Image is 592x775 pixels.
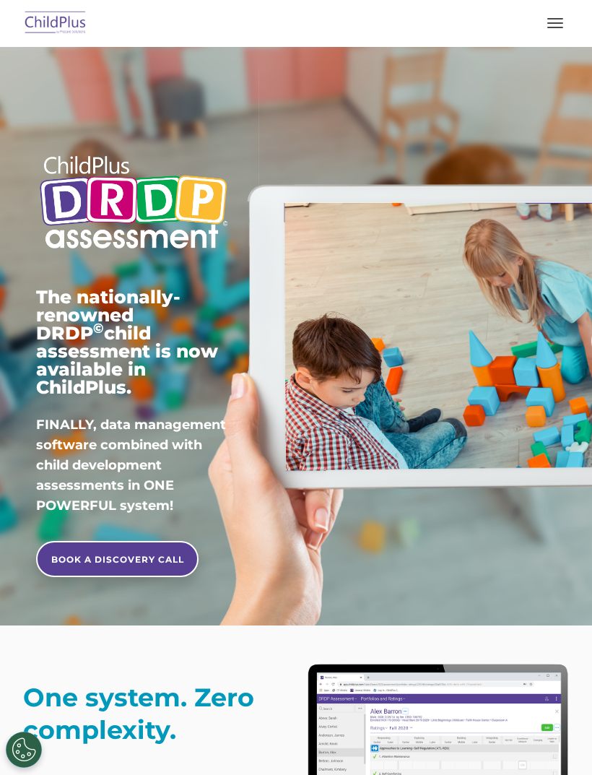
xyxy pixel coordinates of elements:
img: Copyright - DRDP Logo Light [36,144,231,263]
button: Cookies Settings [6,732,42,768]
sup: © [93,320,104,337]
img: ChildPlus by Procare Solutions [22,7,90,40]
a: BOOK A DISCOVERY CALL [36,541,199,577]
span: The nationally-renowned DRDP child assessment is now available in ChildPlus. [36,286,218,398]
span: FINALLY, data management software combined with child development assessments in ONE POWERFUL sys... [36,417,226,514]
strong: One system. Zero complexity. [23,682,254,745]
